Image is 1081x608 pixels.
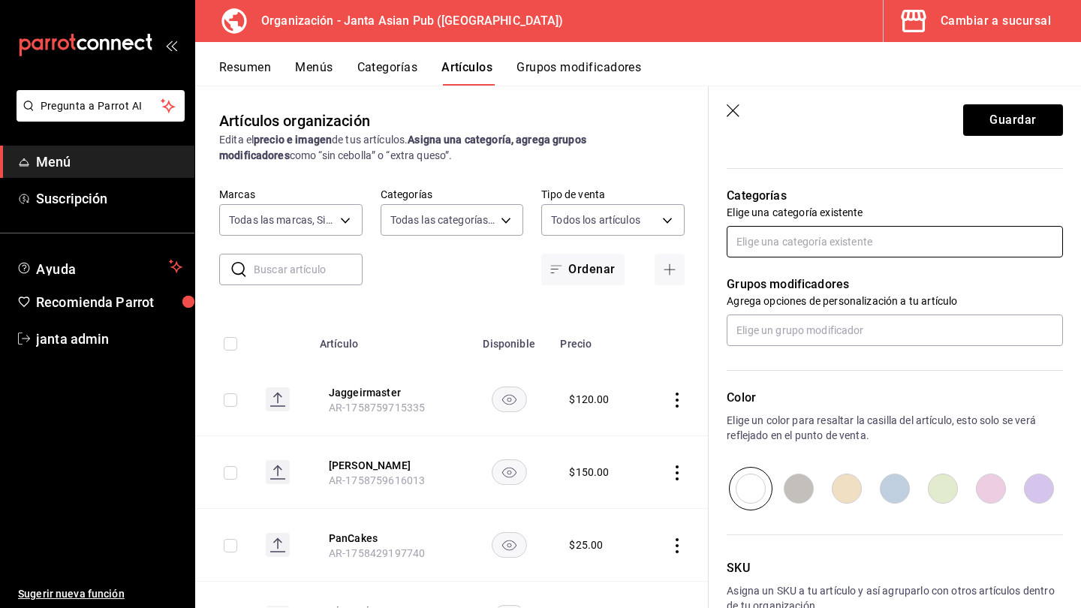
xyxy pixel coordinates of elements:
[357,60,418,86] button: Categorías
[381,189,524,200] label: Categorías
[254,134,332,146] strong: precio e imagen
[329,402,425,414] span: AR-1758759715335
[541,189,685,200] label: Tipo de venta
[329,531,449,546] button: edit-product-location
[311,315,467,363] th: Artículo
[941,11,1051,32] div: Cambiar a sucursal
[329,474,425,486] span: AR-1758759616013
[441,60,492,86] button: Artículos
[492,387,527,412] button: availability-product
[541,254,624,285] button: Ordenar
[727,315,1063,346] input: Elige un grupo modificador
[569,392,609,407] div: $ 120.00
[516,60,641,86] button: Grupos modificadores
[727,226,1063,257] input: Elige una categoría existente
[36,292,182,312] span: Recomienda Parrot
[727,559,1063,577] p: SKU
[569,537,603,552] div: $ 25.00
[165,39,177,51] button: open_drawer_menu
[219,189,363,200] label: Marcas
[18,586,182,602] span: Sugerir nueva función
[17,90,185,122] button: Pregunta a Parrot AI
[219,110,370,132] div: Artículos organización
[727,413,1063,443] p: Elige un color para resaltar la casilla del artículo, esto solo se verá reflejado en el punto de ...
[492,459,527,485] button: availability-product
[569,465,609,480] div: $ 150.00
[492,532,527,558] button: availability-product
[219,134,586,161] strong: Asigna una categoría, agrega grupos modificadores
[329,547,425,559] span: AR-1758429197740
[670,465,685,480] button: actions
[229,212,335,227] span: Todas las marcas, Sin marca
[219,132,685,164] div: Edita el de tus artículos. como “sin cebolla” o “extra queso”.
[727,389,1063,407] p: Color
[219,60,1081,86] div: navigation tabs
[963,104,1063,136] button: Guardar
[36,188,182,209] span: Suscripción
[727,187,1063,205] p: Categorías
[670,393,685,408] button: actions
[670,538,685,553] button: actions
[41,98,161,114] span: Pregunta a Parrot AI
[36,257,163,275] span: Ayuda
[329,458,449,473] button: edit-product-location
[551,315,641,363] th: Precio
[219,60,271,86] button: Resumen
[390,212,496,227] span: Todas las categorías, Sin categoría
[551,212,640,227] span: Todos los artículos
[254,254,363,284] input: Buscar artículo
[467,315,551,363] th: Disponible
[295,60,333,86] button: Menús
[329,385,449,400] button: edit-product-location
[727,205,1063,220] p: Elige una categoría existente
[249,12,564,30] h3: Organización - Janta Asian Pub ([GEOGRAPHIC_DATA])
[36,329,182,349] span: janta admin
[727,275,1063,293] p: Grupos modificadores
[36,152,182,172] span: Menú
[727,293,1063,309] p: Agrega opciones de personalización a tu artículo
[11,109,185,125] a: Pregunta a Parrot AI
